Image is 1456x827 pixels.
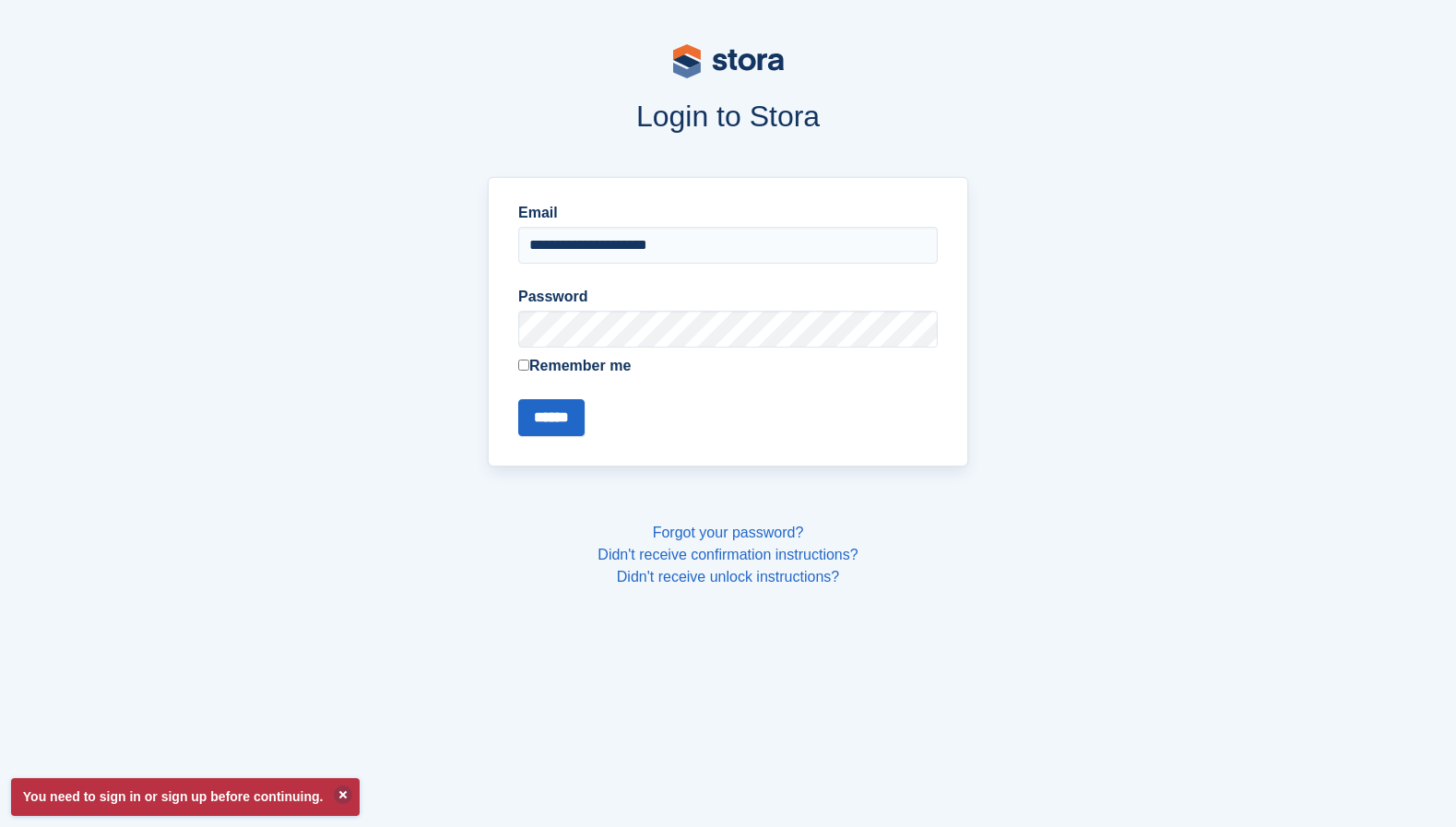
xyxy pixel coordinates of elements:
[518,360,529,371] input: Remember me
[653,525,804,540] a: Forgot your password?
[617,569,839,585] a: Didn't receive unlock instructions?
[598,547,858,562] a: Didn't receive confirmation instructions?
[518,202,938,224] label: Email
[673,44,784,78] img: stora-logo-53a41332b3708ae10de48c4981b4e9114cc0af31d8433b30ea865607fb682f29.svg
[11,778,360,816] p: You need to sign in or sign up before continuing.
[518,355,938,377] label: Remember me
[136,100,1320,133] h1: Login to Stora
[518,286,938,308] label: Password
